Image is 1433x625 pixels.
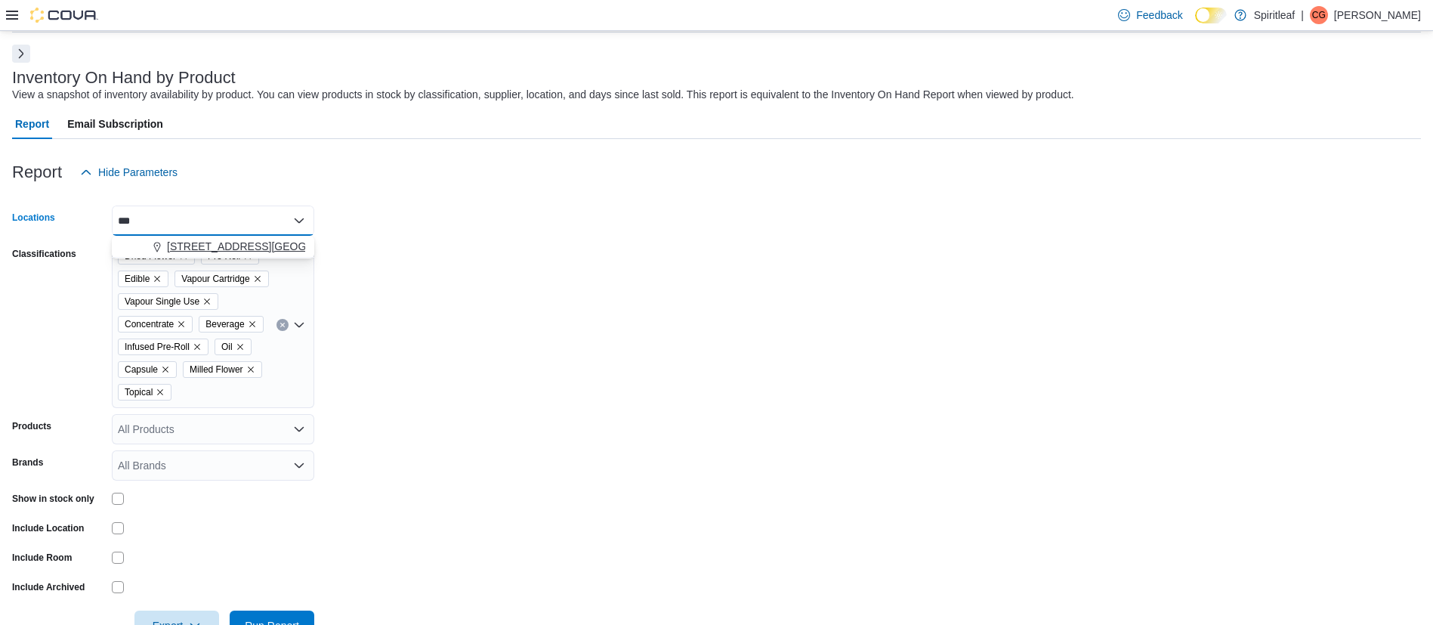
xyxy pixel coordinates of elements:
span: Infused Pre-Roll [125,339,190,354]
input: Dark Mode [1195,8,1227,23]
div: Choose from the following options [112,236,314,258]
span: [STREET_ADDRESS][GEOGRAPHIC_DATA]) [167,239,385,254]
img: Cova [30,8,98,23]
span: Hide Parameters [98,165,178,180]
p: | [1301,6,1304,24]
span: Milled Flower [183,361,262,378]
button: Remove Vapour Single Use from selection in this group [202,297,212,306]
button: Close list of options [293,215,305,227]
label: Include Room [12,552,72,564]
span: Edible [125,271,150,286]
button: Clear input [276,319,289,331]
button: Remove Concentrate from selection in this group [177,320,186,329]
span: CG [1312,6,1326,24]
label: Include Location [12,522,84,534]
span: Vapour Single Use [118,293,218,310]
span: Feedback [1136,8,1182,23]
span: Concentrate [118,316,193,333]
label: Classifications [12,248,76,260]
label: Show in stock only [12,493,94,505]
button: Next [12,45,30,63]
button: Remove Capsule from selection in this group [161,365,170,374]
button: Remove Topical from selection in this group [156,388,165,397]
label: Brands [12,456,43,469]
button: Open list of options [293,319,305,331]
button: Remove Edible from selection in this group [153,274,162,283]
span: Beverage [199,316,263,333]
span: Infused Pre-Roll [118,339,208,355]
button: Remove Milled Flower from selection in this group [246,365,255,374]
button: Remove Beverage from selection in this group [248,320,257,329]
button: Remove Vapour Cartridge from selection in this group [253,274,262,283]
span: Dark Mode [1195,23,1196,24]
span: Beverage [205,317,244,332]
span: Report [15,109,49,139]
button: Open list of options [293,459,305,472]
span: Topical [125,385,153,400]
span: Oil [221,339,233,354]
button: Hide Parameters [74,157,184,187]
div: Clayton G [1310,6,1328,24]
h3: Report [12,163,62,181]
span: Edible [118,271,168,287]
button: Remove Infused Pre-Roll from selection in this group [193,342,202,351]
span: Vapour Cartridge [181,271,249,286]
span: Capsule [118,361,177,378]
span: Concentrate [125,317,174,332]
span: Oil [215,339,252,355]
label: Locations [12,212,55,224]
p: [PERSON_NAME] [1334,6,1421,24]
span: Topical [118,384,171,401]
h3: Inventory On Hand by Product [12,69,236,87]
span: Vapour Cartridge [174,271,268,287]
span: Capsule [125,362,158,377]
div: View a snapshot of inventory availability by product. You can view products in stock by classific... [12,87,1074,103]
button: Remove Oil from selection in this group [236,342,245,351]
button: [STREET_ADDRESS][GEOGRAPHIC_DATA]) [112,236,314,258]
button: Open list of options [293,423,305,435]
span: Email Subscription [67,109,163,139]
span: Vapour Single Use [125,294,199,309]
span: Milled Flower [190,362,243,377]
p: Spiritleaf [1254,6,1295,24]
label: Products [12,420,51,432]
label: Include Archived [12,581,85,593]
